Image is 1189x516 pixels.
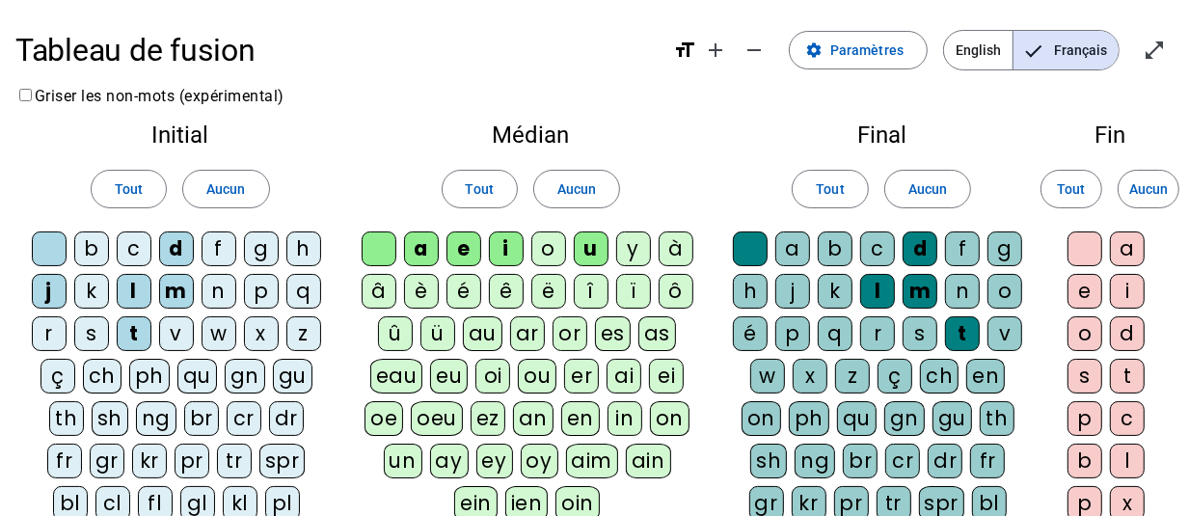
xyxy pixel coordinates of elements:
div: y [616,231,651,266]
div: spr [259,444,306,478]
div: d [159,231,194,266]
div: q [286,274,321,309]
div: r [32,316,67,351]
div: a [775,231,810,266]
label: Griser les non-mots (expérimental) [15,87,284,105]
div: tr [217,444,252,478]
div: d [1110,316,1145,351]
div: x [244,316,279,351]
div: oi [475,359,510,394]
mat-icon: open_in_full [1143,39,1166,62]
div: k [818,274,852,309]
div: gn [884,401,925,436]
div: gn [225,359,265,394]
div: h [733,274,768,309]
button: Tout [442,170,518,208]
div: l [117,274,151,309]
div: th [980,401,1014,436]
div: dr [269,401,304,436]
span: Aucun [206,177,245,201]
div: fr [970,444,1005,478]
div: b [1067,444,1102,478]
div: oeu [411,401,463,436]
div: b [818,231,852,266]
span: Tout [816,177,844,201]
div: w [202,316,236,351]
span: Tout [466,177,494,201]
div: m [159,274,194,309]
div: eau [370,359,423,394]
div: o [987,274,1022,309]
div: cr [227,401,261,436]
div: aim [566,444,619,478]
mat-icon: remove [743,39,766,62]
div: gu [273,359,312,394]
div: r [860,316,895,351]
div: sh [92,401,128,436]
div: p [775,316,810,351]
div: i [1110,274,1145,309]
button: Entrer en plein écran [1135,31,1174,69]
div: a [404,231,439,266]
span: English [944,31,1013,69]
div: ç [878,359,912,394]
div: é [733,316,768,351]
div: v [159,316,194,351]
div: eu [430,359,468,394]
div: m [903,274,937,309]
div: e [1067,274,1102,309]
div: t [117,316,151,351]
div: oy [521,444,558,478]
button: Augmenter la taille de la police [696,31,735,69]
div: à [659,231,693,266]
div: q [818,316,852,351]
div: ei [649,359,684,394]
div: f [202,231,236,266]
h2: Final [733,123,1031,147]
div: ch [83,359,122,394]
button: Tout [792,170,868,208]
div: p [1067,401,1102,436]
div: gu [932,401,972,436]
div: a [1110,231,1145,266]
button: Tout [1040,170,1102,208]
div: dr [928,444,962,478]
div: th [49,401,84,436]
div: e [446,231,481,266]
div: k [74,274,109,309]
div: f [945,231,980,266]
div: ê [489,274,524,309]
div: an [513,401,554,436]
span: Tout [1057,177,1085,201]
div: c [1110,401,1145,436]
span: Aucun [1129,177,1168,201]
div: as [638,316,676,351]
h1: Tableau de fusion [15,19,658,81]
div: t [945,316,980,351]
div: d [903,231,937,266]
div: ch [920,359,959,394]
div: l [1110,444,1145,478]
div: es [595,316,631,351]
div: z [835,359,870,394]
input: Griser les non-mots (expérimental) [19,89,32,101]
div: c [117,231,151,266]
div: ng [795,444,835,478]
div: kr [132,444,167,478]
div: cr [885,444,920,478]
div: o [1067,316,1102,351]
div: in [608,401,642,436]
div: g [987,231,1022,266]
div: ï [616,274,651,309]
span: Paramètres [830,39,904,62]
div: g [244,231,279,266]
div: un [384,444,422,478]
div: ô [659,274,693,309]
button: Paramètres [789,31,928,69]
div: s [903,316,937,351]
div: or [553,316,587,351]
div: w [750,359,785,394]
span: Tout [115,177,143,201]
div: sh [750,444,787,478]
div: en [966,359,1005,394]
